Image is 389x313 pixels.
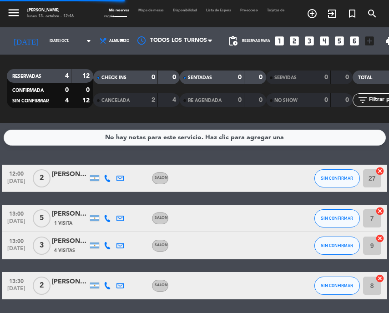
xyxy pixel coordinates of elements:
span: Tarjetas de regalo [104,9,284,18]
span: CHECK INS [101,76,126,80]
span: SIN CONFIRMAR [321,243,353,248]
span: SALON [155,216,168,220]
i: cancel [375,167,384,176]
strong: 0 [259,97,264,103]
strong: 0 [238,74,242,81]
i: looks_4 [318,35,330,47]
span: SIN CONFIRMAR [12,99,49,103]
i: [DATE] [7,32,45,49]
strong: 0 [172,74,178,81]
strong: 0 [324,74,328,81]
strong: 12 [82,73,91,79]
div: [PERSON_NAME] [52,277,88,287]
span: 12:00 [5,168,28,178]
span: 1 Visita [54,220,72,227]
span: Lista de Espera [202,9,236,12]
button: SIN CONFIRMAR [314,209,360,227]
div: [PERSON_NAME] [27,8,74,14]
span: 4 Visitas [54,247,75,254]
i: looks_two [288,35,300,47]
span: 2 [33,169,51,187]
span: 5 [33,209,51,227]
div: lunes 13. octubre - 12:46 [27,14,74,20]
button: SIN CONFIRMAR [314,237,360,255]
span: SIN CONFIRMAR [321,216,353,221]
span: [DATE] [5,218,28,229]
div: [PERSON_NAME] [52,236,88,247]
strong: 2 [152,97,155,103]
i: add_circle_outline [307,8,318,19]
div: No hay notas para este servicio. Haz clic para agregar una [105,132,284,143]
i: exit_to_app [327,8,338,19]
span: Disponibilidad [168,9,202,12]
span: [DATE] [5,246,28,256]
i: menu [7,6,20,20]
strong: 0 [345,74,351,81]
i: add_box [364,35,375,47]
i: cancel [375,234,384,243]
span: Almuerzo [109,39,129,43]
span: SALON [155,283,168,287]
span: 3 [33,237,51,255]
span: 13:00 [5,208,28,218]
span: SIN CONFIRMAR [321,176,353,181]
i: turned_in_not [347,8,358,19]
button: SIN CONFIRMAR [314,277,360,295]
span: Mapa de mesas [134,9,168,12]
strong: 12 [82,97,91,104]
span: 13:00 [5,235,28,246]
span: Pre-acceso [236,9,263,12]
span: NO SHOW [274,98,298,103]
strong: 0 [152,74,155,81]
i: looks_one [273,35,285,47]
span: TOTAL [358,76,372,80]
span: 2 [33,277,51,295]
strong: 0 [86,87,91,93]
i: cancel [375,207,384,216]
span: pending_actions [227,35,238,46]
div: [PERSON_NAME] [52,169,88,180]
strong: 4 [65,73,69,79]
span: RE AGENDADA [188,98,222,103]
strong: 4 [65,97,69,104]
span: CONFIRMADA [12,88,44,93]
span: [DATE] [5,286,28,296]
span: Reservas para [242,39,270,43]
i: looks_6 [349,35,360,47]
i: filter_list [357,95,368,106]
span: SALON [155,243,168,247]
i: search [367,8,378,19]
strong: 0 [259,74,264,81]
div: [PERSON_NAME] [52,209,88,219]
i: arrow_drop_down [83,35,94,46]
span: CANCELADA [101,98,130,103]
span: SERVIDAS [274,76,297,80]
i: cancel [375,274,384,283]
i: looks_5 [333,35,345,47]
span: SIN CONFIRMAR [321,283,353,288]
strong: 0 [65,87,69,93]
span: [DATE] [5,178,28,189]
span: RESERVADAS [12,74,41,79]
span: 13:30 [5,275,28,286]
strong: 0 [345,97,351,103]
strong: 0 [324,97,328,103]
strong: 4 [172,97,178,103]
i: looks_3 [303,35,315,47]
span: Mis reservas [104,9,134,12]
span: SENTADAS [188,76,212,80]
button: SIN CONFIRMAR [314,169,360,187]
button: menu [7,6,20,22]
strong: 0 [238,97,242,103]
span: SALON [155,176,168,180]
